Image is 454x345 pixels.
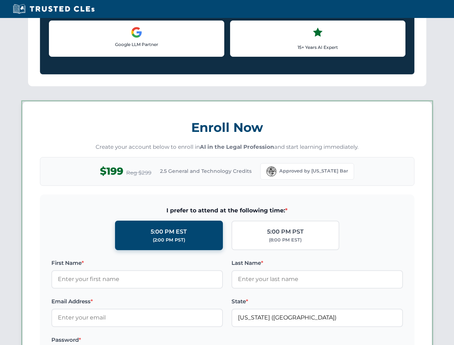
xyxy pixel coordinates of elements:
p: Create your account below to enroll in and start learning immediately. [40,143,414,151]
h3: Enroll Now [40,116,414,139]
span: 2.5 General and Technology Credits [160,167,252,175]
div: 5:00 PM PST [267,227,304,236]
label: First Name [51,259,223,267]
label: Email Address [51,297,223,306]
img: Florida Bar [266,166,276,176]
div: (2:00 PM PST) [153,236,185,244]
span: Reg $299 [126,169,151,177]
span: $199 [100,163,123,179]
p: 15+ Years AI Expert [236,44,399,51]
p: Google LLM Partner [55,41,218,48]
img: Google [131,27,142,38]
label: Password [51,336,223,344]
label: State [231,297,403,306]
span: I prefer to attend at the following time: [51,206,403,215]
div: (8:00 PM EST) [269,236,302,244]
img: Trusted CLEs [11,4,97,14]
div: 5:00 PM EST [151,227,187,236]
input: Enter your first name [51,270,223,288]
label: Last Name [231,259,403,267]
input: Enter your last name [231,270,403,288]
input: Enter your email [51,309,223,327]
input: Florida (FL) [231,309,403,327]
strong: AI in the Legal Profession [200,143,274,150]
span: Approved by [US_STATE] Bar [279,167,348,175]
